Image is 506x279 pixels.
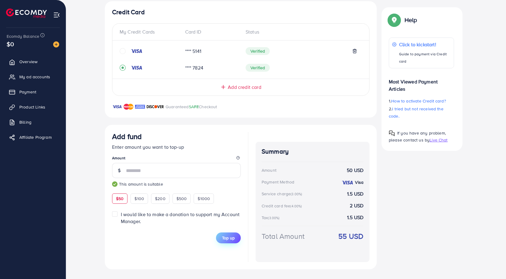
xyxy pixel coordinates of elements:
[341,180,353,185] img: credit
[389,15,400,25] img: Popup guide
[228,84,261,91] span: Add credit card
[19,119,31,125] span: Billing
[246,47,270,55] span: Verified
[166,103,217,110] p: Guaranteed Checkout
[391,98,446,104] span: How to activate Credit card?
[116,196,124,202] span: $50
[347,167,363,174] strong: 50 USD
[120,65,126,71] svg: record circle
[112,132,142,141] h3: Add fund
[112,8,369,16] h4: Credit Card
[155,196,166,202] span: $200
[222,235,235,241] span: Top up
[5,71,61,83] a: My ad accounts
[347,214,363,221] strong: 1.5 USD
[338,231,363,242] strong: 55 USD
[389,106,443,119] span: I tried but not received the code.
[6,8,47,18] img: logo
[389,130,446,143] span: If you have any problem, please contact us by
[53,11,60,18] img: menu
[262,215,282,221] div: Tax
[246,64,270,72] span: Verified
[399,50,451,65] p: Guide to payment via Credit card
[19,134,52,140] span: Affiliate Program
[480,252,501,274] iframe: Chat
[112,143,241,151] p: Enter amount you want to top-up
[120,48,126,54] svg: circle
[131,65,143,70] img: credit
[389,105,454,120] p: 2.
[189,104,199,110] span: SAFE
[355,179,363,185] strong: Visa
[347,190,363,197] strong: 1.5 USD
[5,101,61,113] a: Product Links
[134,196,144,202] span: $100
[5,131,61,143] a: Affiliate Program
[19,104,45,110] span: Product Links
[120,28,180,35] div: My Credit Cards
[262,148,363,155] h4: Summary
[5,116,61,128] a: Billing
[19,59,37,65] span: Overview
[124,103,134,110] img: brand
[399,41,451,48] p: Click to kickstart!
[112,155,241,163] legend: Amount
[268,216,279,220] small: (3.00%)
[389,97,454,105] p: 1.
[19,74,50,80] span: My ad accounts
[389,130,395,136] img: Popup guide
[198,196,210,202] span: $1000
[389,73,454,92] p: Most Viewed Payment Articles
[112,181,241,187] small: This amount is suitable
[5,56,61,68] a: Overview
[291,192,302,196] small: (3.00%)
[112,103,122,110] img: brand
[350,202,363,209] strong: 2 USD
[19,89,36,95] span: Payment
[290,204,302,209] small: (4.00%)
[216,232,241,243] button: Top up
[131,49,143,54] img: credit
[262,167,276,173] div: Amount
[147,103,164,110] img: brand
[404,16,417,24] p: Help
[262,179,294,185] div: Payment Method
[7,40,14,48] span: $0
[5,86,61,98] a: Payment
[135,103,145,110] img: brand
[176,196,187,202] span: $500
[53,41,59,47] img: image
[121,211,240,225] span: I would like to make a donation to support my Account Manager.
[241,28,362,35] div: Status
[430,137,447,143] span: Live Chat
[262,191,304,197] div: Service charge
[180,28,241,35] div: Card ID
[7,33,39,39] span: Ecomdy Balance
[112,181,118,187] img: guide
[262,231,305,242] div: Total Amount
[262,203,304,209] div: Credit card fee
